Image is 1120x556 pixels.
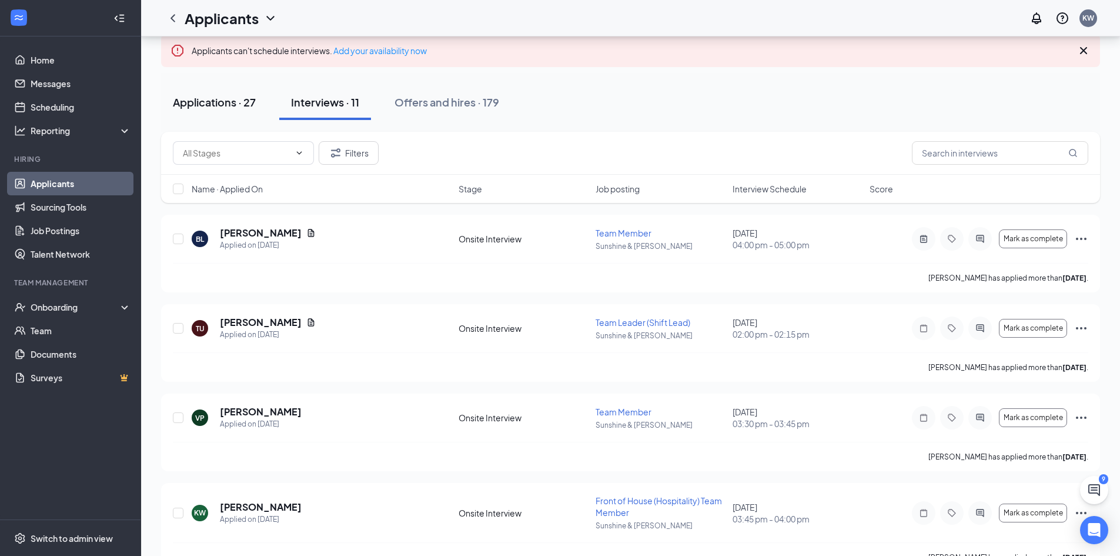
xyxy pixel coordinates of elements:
[14,125,26,136] svg: Analysis
[306,228,316,238] svg: Document
[113,12,125,24] svg: Collapse
[31,125,132,136] div: Reporting
[220,239,316,251] div: Applied on [DATE]
[192,183,263,195] span: Name · Applied On
[1074,411,1088,425] svg: Ellipses
[295,148,304,158] svg: ChevronDown
[596,241,726,251] p: Sunshine & [PERSON_NAME]
[31,219,131,242] a: Job Postings
[1055,11,1069,25] svg: QuestionInfo
[596,228,651,238] span: Team Member
[220,316,302,329] h5: [PERSON_NAME]
[928,452,1088,462] p: [PERSON_NAME] has applied more than .
[31,242,131,266] a: Talent Network
[945,324,959,333] svg: Tag
[194,508,206,518] div: KW
[928,362,1088,372] p: [PERSON_NAME] has applied more than .
[394,95,499,109] div: Offers and hires · 179
[733,227,862,251] div: [DATE]
[31,172,131,195] a: Applicants
[459,183,482,195] span: Stage
[14,154,129,164] div: Hiring
[733,513,862,525] span: 03:45 pm - 04:00 pm
[1087,483,1101,497] svg: ChatActive
[459,507,589,519] div: Onsite Interview
[14,278,129,288] div: Team Management
[973,508,987,518] svg: ActiveChat
[31,319,131,342] a: Team
[999,319,1067,338] button: Mark as complete
[31,48,131,72] a: Home
[14,301,26,313] svg: UserCheck
[192,45,427,56] span: Applicants can't schedule interviews.
[459,412,589,424] div: Onsite Interview
[1004,235,1063,243] span: Mark as complete
[263,11,278,25] svg: ChevronDown
[999,408,1067,427] button: Mark as complete
[220,329,316,341] div: Applied on [DATE]
[329,146,343,160] svg: Filter
[733,328,862,340] span: 02:00 pm - 02:15 pm
[220,501,302,514] h5: [PERSON_NAME]
[31,366,131,389] a: SurveysCrown
[220,418,302,430] div: Applied on [DATE]
[31,342,131,366] a: Documents
[999,229,1067,248] button: Mark as complete
[733,418,862,430] span: 03:30 pm - 03:45 pm
[1068,148,1078,158] svg: MagnifyingGlass
[596,521,726,531] p: Sunshine & [PERSON_NAME]
[973,413,987,422] svg: ActiveChat
[1099,474,1108,484] div: 9
[917,413,931,422] svg: Note
[333,45,427,56] a: Add your availability now
[1074,321,1088,335] svg: Ellipses
[596,495,722,518] span: Front of House (Hospitality) Team Member
[31,195,131,219] a: Sourcing Tools
[733,239,862,251] span: 04:00 pm - 05:00 pm
[13,12,25,24] svg: WorkstreamLogo
[917,234,931,244] svg: ActiveNote
[220,514,302,525] div: Applied on [DATE]
[1080,516,1108,544] div: Open Intercom Messenger
[166,11,180,25] svg: ChevronLeft
[1074,506,1088,520] svg: Ellipses
[1062,452,1086,461] b: [DATE]
[1074,232,1088,246] svg: Ellipses
[945,508,959,518] svg: Tag
[31,301,121,313] div: Onboarding
[596,317,690,328] span: Team Leader (Shift Lead)
[733,317,862,340] div: [DATE]
[870,183,893,195] span: Score
[291,95,359,109] div: Interviews · 11
[220,405,302,418] h5: [PERSON_NAME]
[973,324,987,333] svg: ActiveChat
[183,147,290,159] input: All Stages
[459,233,589,245] div: Onsite Interview
[196,234,204,244] div: BL
[1062,274,1086,282] b: [DATE]
[1004,414,1063,422] span: Mark as complete
[185,8,259,28] h1: Applicants
[917,508,931,518] svg: Note
[306,318,316,327] svg: Document
[14,532,26,544] svg: Settings
[596,407,651,417] span: Team Member
[173,95,256,109] div: Applications · 27
[596,331,726,341] p: Sunshine & [PERSON_NAME]
[220,227,302,239] h5: [PERSON_NAME]
[1029,11,1044,25] svg: Notifications
[31,95,131,119] a: Scheduling
[196,324,205,334] div: TU
[1062,363,1086,372] b: [DATE]
[917,324,931,333] svg: Note
[170,44,185,58] svg: Error
[1082,13,1094,23] div: KW
[945,413,959,422] svg: Tag
[596,183,640,195] span: Job posting
[1004,509,1063,517] span: Mark as complete
[31,532,113,544] div: Switch to admin view
[733,183,807,195] span: Interview Schedule
[1076,44,1091,58] svg: Cross
[459,322,589,334] div: Onsite Interview
[319,141,379,165] button: Filter Filters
